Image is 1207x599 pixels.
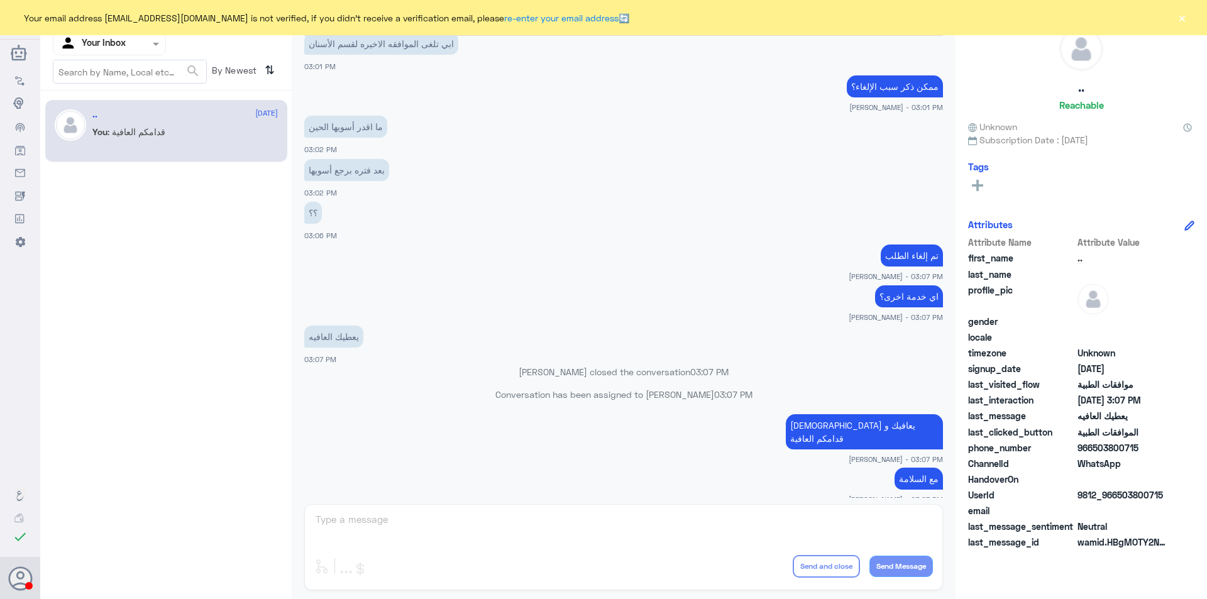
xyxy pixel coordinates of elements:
[504,13,619,23] a: re-enter your email address
[1077,236,1169,249] span: Attribute Value
[968,536,1075,549] span: last_message_id
[304,326,363,348] p: 15/9/2025, 3:07 PM
[968,268,1075,281] span: last_name
[968,161,989,172] h6: Tags
[968,488,1075,502] span: UserId
[13,529,28,544] i: check
[304,33,458,55] p: 15/9/2025, 3:01 PM
[714,389,752,400] span: 03:07 PM
[8,566,32,590] button: Avatar
[1077,283,1109,315] img: defaultAdmin.png
[968,504,1075,517] span: email
[1077,378,1169,391] span: موافقات الطبية
[968,251,1075,265] span: first_name
[690,366,729,377] span: 03:07 PM
[1059,99,1104,111] h6: Reachable
[968,441,1075,454] span: phone_number
[968,409,1075,422] span: last_message
[1077,441,1169,454] span: 966503800715
[185,61,201,82] button: search
[1077,536,1169,549] span: wamid.HBgMOTY2NTAzODAwNzE1FQIAEhgUM0EyMDRCNEFCQkYwOEU1MTdCMTAA
[1077,457,1169,470] span: 2
[1077,488,1169,502] span: 9812_966503800715
[849,494,943,505] span: [PERSON_NAME] - 03:07 PM
[849,271,943,282] span: [PERSON_NAME] - 03:07 PM
[1077,362,1169,375] span: 2024-11-03T12:25:59.724Z
[869,556,933,577] button: Send Message
[1077,426,1169,439] span: الموافقات الطبية
[92,126,107,137] span: You
[304,365,943,378] p: [PERSON_NAME] closed the conversation
[1077,473,1169,486] span: null
[1060,28,1103,70] img: defaultAdmin.png
[304,62,336,70] span: 03:01 PM
[968,331,1075,344] span: locale
[968,283,1075,312] span: profile_pic
[304,189,337,197] span: 03:02 PM
[304,116,387,138] p: 15/9/2025, 3:02 PM
[107,126,165,137] span: : قدامكم العافية
[968,236,1075,249] span: Attribute Name
[968,457,1075,470] span: ChannelId
[1078,80,1084,95] h5: ..
[1077,331,1169,344] span: null
[304,231,337,239] span: 03:06 PM
[968,378,1075,391] span: last_visited_flow
[304,145,337,153] span: 03:02 PM
[881,245,943,267] p: 15/9/2025, 3:07 PM
[304,388,943,401] p: Conversation has been assigned to [PERSON_NAME]
[895,468,943,490] p: 15/9/2025, 3:07 PM
[1176,11,1188,24] button: ×
[849,454,943,464] span: [PERSON_NAME] - 03:07 PM
[185,63,201,79] span: search
[53,60,206,83] input: Search by Name, Local etc…
[304,355,336,363] span: 03:07 PM
[1077,393,1169,407] span: 2025-09-15T12:07:30.803Z
[968,426,1075,439] span: last_clicked_button
[1077,315,1169,328] span: null
[793,555,860,578] button: Send and close
[255,107,278,119] span: [DATE]
[875,285,943,307] p: 15/9/2025, 3:07 PM
[1077,504,1169,517] span: null
[304,202,322,224] p: 15/9/2025, 3:06 PM
[968,219,1013,230] h6: Attributes
[207,60,260,85] span: By Newest
[265,60,275,80] i: ⇅
[847,75,943,97] p: 15/9/2025, 3:01 PM
[968,346,1075,360] span: timezone
[1077,520,1169,533] span: 0
[304,159,389,181] p: 15/9/2025, 3:02 PM
[1077,251,1169,265] span: ..
[968,120,1017,133] span: Unknown
[968,473,1075,486] span: HandoverOn
[786,414,943,449] p: 15/9/2025, 3:07 PM
[968,520,1075,533] span: last_message_sentiment
[92,109,97,120] h5: ..
[968,393,1075,407] span: last_interaction
[849,102,943,113] span: [PERSON_NAME] - 03:01 PM
[24,11,629,25] span: Your email address [EMAIL_ADDRESS][DOMAIN_NAME] is not verified, if you didn't receive a verifica...
[968,133,1194,146] span: Subscription Date : [DATE]
[1077,346,1169,360] span: Unknown
[968,315,1075,328] span: gender
[55,109,86,141] img: defaultAdmin.png
[1077,409,1169,422] span: يعطيك العافيه
[968,362,1075,375] span: signup_date
[849,312,943,322] span: [PERSON_NAME] - 03:07 PM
